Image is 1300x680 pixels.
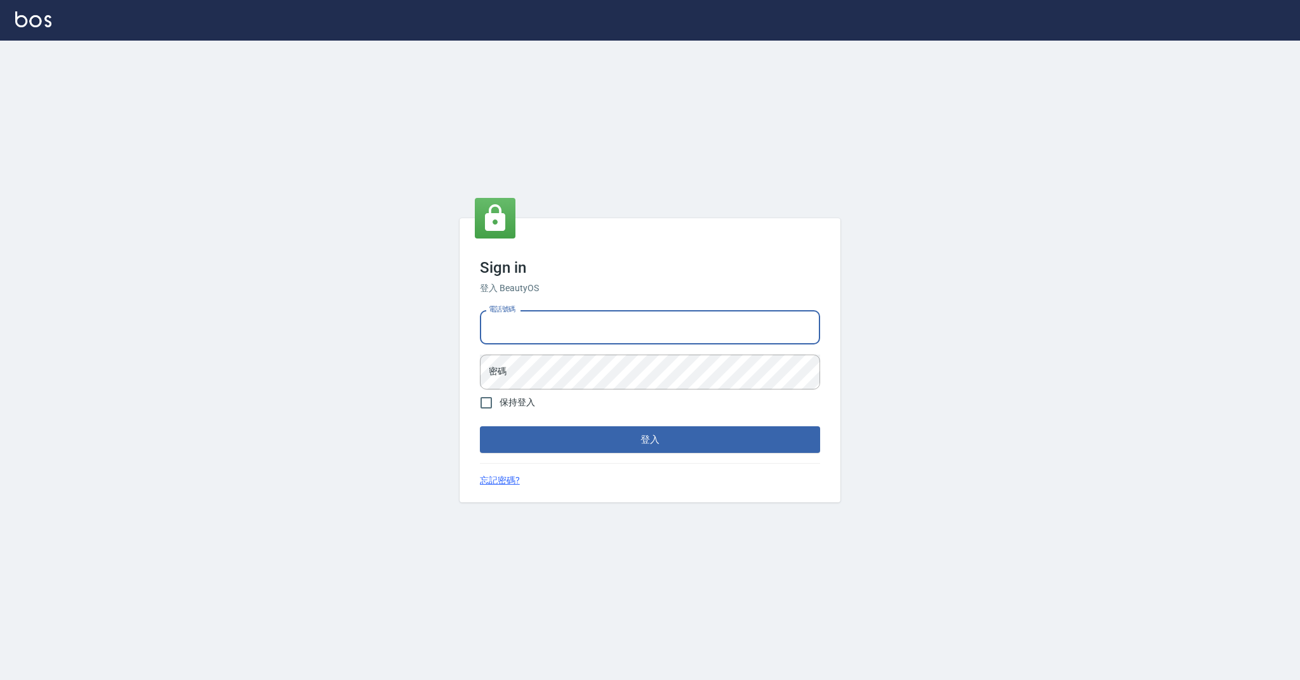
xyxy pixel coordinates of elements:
[480,426,820,453] button: 登入
[489,304,515,314] label: 電話號碼
[480,474,520,487] a: 忘記密碼?
[500,396,535,409] span: 保持登入
[480,282,820,295] h6: 登入 BeautyOS
[15,11,51,27] img: Logo
[480,259,820,277] h3: Sign in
